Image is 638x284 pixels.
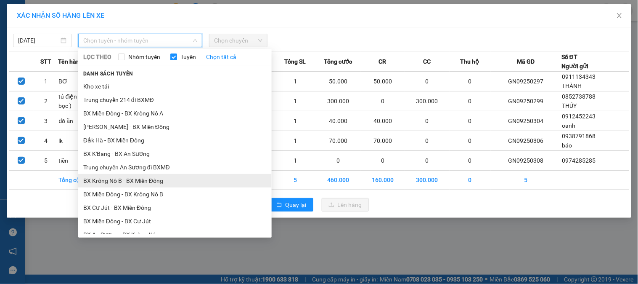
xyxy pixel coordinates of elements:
span: oanh [562,122,575,129]
td: 50.000 [360,72,405,91]
li: Đắk Hà - BX Miền Đông [78,134,272,147]
td: đồ ăn [58,111,100,131]
li: BX Miền Đông - BX Krông Nô B [78,188,272,201]
td: tiền [58,151,100,171]
td: 0 [450,91,491,111]
li: Trung chuyển An Sương đi BXMĐ [78,161,272,174]
button: Close [608,4,631,28]
td: GN09250297 [491,72,561,91]
span: Chọn chuyến [214,34,262,47]
li: BX Cư Jút - BX Miền Đông [78,201,272,214]
span: close [616,12,623,19]
span: Quay lại [286,200,307,209]
span: Chọn tuyến - nhóm tuyến [83,34,197,47]
span: down [193,38,198,43]
td: 0 [405,131,450,151]
strong: CÔNG TY TNHH [GEOGRAPHIC_DATA] 214 QL13 - P.26 - Q.BÌNH THẠNH - TP HCM 1900888606 [22,13,68,45]
td: 0 [450,171,491,190]
td: GN09250299 [491,91,561,111]
span: Mã GD [517,57,535,66]
td: 160.000 [360,171,405,190]
span: Tổng SL [285,57,306,66]
td: 40.000 [316,111,361,131]
td: 300.000 [316,91,361,111]
td: tủ điện (k bao bọc ) [58,91,100,111]
td: 3 [34,111,58,131]
td: 40.000 [360,111,405,131]
span: Nơi nhận: [64,59,78,71]
td: GN09250306 [491,131,561,151]
span: Tuyến [177,52,199,62]
td: 4 [34,131,58,151]
img: logo [8,19,19,40]
span: THÚY [562,102,577,109]
td: 0 [450,131,491,151]
span: 0912452243 [562,113,596,120]
span: 17:56:29 [DATE] [80,38,119,44]
td: 1 [275,72,316,91]
span: 0974285285 [562,157,596,164]
li: BX An Sương - BX Krông Nô [78,228,272,241]
button: uploadLên hàng [322,198,369,212]
span: XÁC NHẬN SỐ HÀNG LÊN XE [17,11,104,19]
span: STT [40,57,51,66]
li: BX Miền Đông - BX Krông Nô A [78,107,272,120]
td: 0 [360,151,405,171]
span: Danh sách tuyến [78,70,138,78]
div: Số ĐT Người gửi [561,52,588,71]
span: Tên hàng [58,57,83,66]
td: 1 [275,131,316,151]
td: 1 [275,111,316,131]
span: LỌC THEO [83,52,111,62]
span: CC [424,57,431,66]
span: 0852738788 [562,93,596,100]
li: Trung chuyển 214 đi BXMĐ [78,93,272,107]
td: 5 [34,151,58,171]
td: 300.000 [405,171,450,190]
span: VP 214 [85,59,98,64]
td: 0 [360,91,405,111]
li: BX Miền Đông - BX Cư Jút [78,214,272,228]
td: GN09250304 [491,111,561,131]
span: GN09250308 [84,32,119,38]
td: 0 [316,151,361,171]
li: BX Krông Nô B - BX Miền Đông [78,174,272,188]
span: Tổng cước [324,57,352,66]
td: 5 [275,171,316,190]
li: [PERSON_NAME] - BX Miền Đông [78,120,272,134]
td: lk [58,131,100,151]
td: 70.000 [316,131,361,151]
button: rollbackQuay lại [270,198,313,212]
span: PV [PERSON_NAME] [29,59,61,68]
td: 0 [450,151,491,171]
span: Nơi gửi: [8,59,17,71]
td: 1 [275,151,316,171]
span: Thu hộ [461,57,479,66]
td: 0 [450,72,491,91]
span: 0911134343 [562,73,596,80]
td: 460.000 [316,171,361,190]
span: 0938791868 [562,133,596,139]
td: BƠ [58,72,100,91]
td: GN09250308 [491,151,561,171]
span: CR [379,57,387,66]
td: 5 [491,171,561,190]
a: Chọn tất cả [206,52,236,62]
span: bảo [562,142,572,149]
li: BX K'Bang - BX An Sương [78,147,272,161]
td: 1 [275,91,316,111]
li: Kho xe tải [78,80,272,93]
td: 2 [34,91,58,111]
td: 0 [405,111,450,131]
td: 0 [405,151,450,171]
strong: BIÊN NHẬN GỬI HÀNG HOÁ [29,51,98,57]
td: 1 [34,72,58,91]
span: rollback [276,202,282,209]
span: THÀNH [562,83,582,89]
td: 0 [405,72,450,91]
td: 50.000 [316,72,361,91]
span: Nhóm tuyến [125,52,164,62]
td: Tổng cộng [58,171,100,190]
td: 0 [450,111,491,131]
td: 70.000 [360,131,405,151]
